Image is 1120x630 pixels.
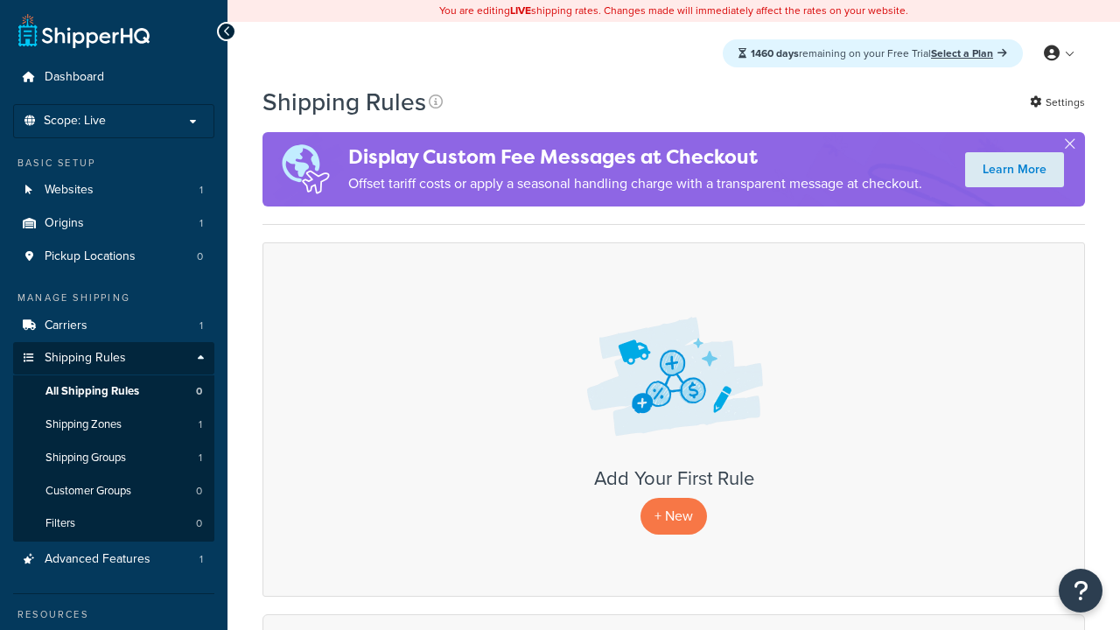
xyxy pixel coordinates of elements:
[13,442,214,474] li: Shipping Groups
[13,409,214,441] a: Shipping Zones 1
[13,543,214,576] a: Advanced Features 1
[199,451,202,465] span: 1
[13,207,214,240] a: Origins 1
[45,417,122,432] span: Shipping Zones
[44,114,106,129] span: Scope: Live
[723,39,1023,67] div: remaining on your Free Trial
[18,13,150,48] a: ShipperHQ Home
[199,552,203,567] span: 1
[13,174,214,206] li: Websites
[13,342,214,542] li: Shipping Rules
[13,507,214,540] li: Filters
[45,183,94,198] span: Websites
[199,318,203,333] span: 1
[13,375,214,408] li: All Shipping Rules
[45,216,84,231] span: Origins
[197,249,203,264] span: 0
[45,70,104,85] span: Dashboard
[931,45,1007,61] a: Select a Plan
[13,61,214,94] a: Dashboard
[45,484,131,499] span: Customer Groups
[640,498,707,534] p: + New
[45,351,126,366] span: Shipping Rules
[196,516,202,531] span: 0
[196,484,202,499] span: 0
[510,3,531,18] b: LIVE
[199,417,202,432] span: 1
[196,384,202,399] span: 0
[13,475,214,507] a: Customer Groups 0
[13,207,214,240] li: Origins
[965,152,1064,187] a: Learn More
[1030,90,1085,115] a: Settings
[199,216,203,231] span: 1
[348,171,922,196] p: Offset tariff costs or apply a seasonal handling charge with a transparent message at checkout.
[13,342,214,374] a: Shipping Rules
[13,310,214,342] a: Carriers 1
[13,290,214,305] div: Manage Shipping
[13,156,214,171] div: Basic Setup
[348,143,922,171] h4: Display Custom Fee Messages at Checkout
[262,85,426,119] h1: Shipping Rules
[13,607,214,622] div: Resources
[45,451,126,465] span: Shipping Groups
[751,45,799,61] strong: 1460 days
[13,241,214,273] li: Pickup Locations
[45,249,136,264] span: Pickup Locations
[13,543,214,576] li: Advanced Features
[13,174,214,206] a: Websites 1
[13,507,214,540] a: Filters 0
[13,442,214,474] a: Shipping Groups 1
[45,516,75,531] span: Filters
[45,384,139,399] span: All Shipping Rules
[1059,569,1102,612] button: Open Resource Center
[262,132,348,206] img: duties-banner-06bc72dcb5fe05cb3f9472aba00be2ae8eb53ab6f0d8bb03d382ba314ac3c341.png
[13,409,214,441] li: Shipping Zones
[13,375,214,408] a: All Shipping Rules 0
[45,318,87,333] span: Carriers
[45,552,150,567] span: Advanced Features
[13,310,214,342] li: Carriers
[13,475,214,507] li: Customer Groups
[199,183,203,198] span: 1
[281,468,1067,489] h3: Add Your First Rule
[13,241,214,273] a: Pickup Locations 0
